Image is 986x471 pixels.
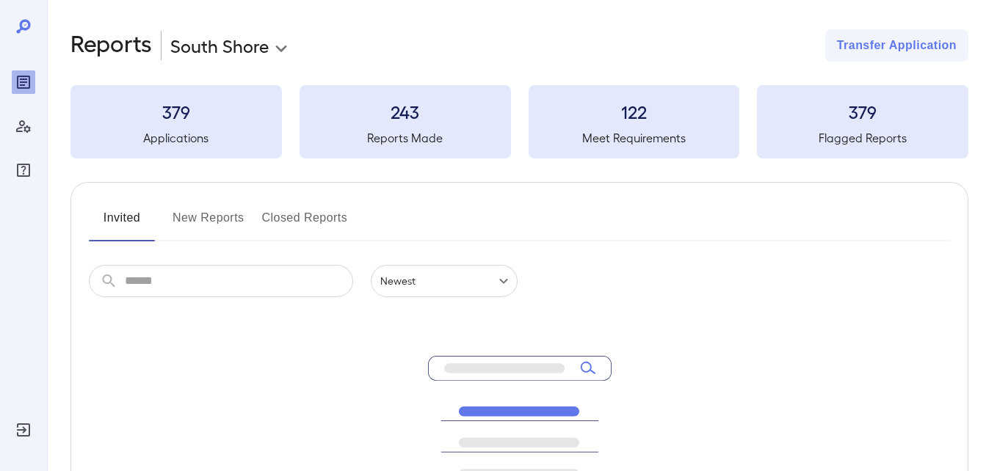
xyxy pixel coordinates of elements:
button: Invited [89,206,155,241]
button: New Reports [173,206,244,241]
div: Reports [12,70,35,94]
h3: 122 [529,100,740,123]
h5: Meet Requirements [529,129,740,147]
div: Manage Users [12,114,35,138]
h5: Flagged Reports [757,129,968,147]
div: FAQ [12,158,35,182]
div: Newest [371,265,518,297]
button: Closed Reports [262,206,348,241]
button: Transfer Application [825,29,968,62]
h2: Reports [70,29,152,62]
summary: 379Applications243Reports Made122Meet Requirements379Flagged Reports [70,85,968,158]
h5: Applications [70,129,282,147]
h3: 243 [300,100,511,123]
div: Log Out [12,418,35,442]
h5: Reports Made [300,129,511,147]
h3: 379 [70,100,282,123]
h3: 379 [757,100,968,123]
p: South Shore [170,34,269,57]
